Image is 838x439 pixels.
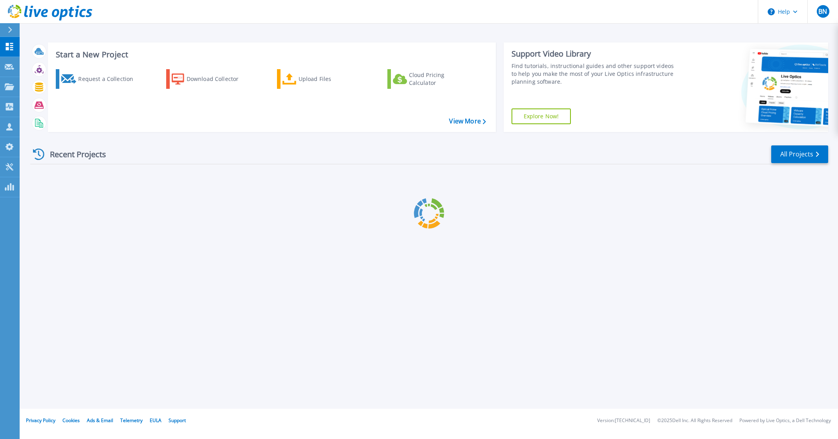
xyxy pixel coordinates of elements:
div: Cloud Pricing Calculator [409,71,472,87]
a: View More [449,118,486,125]
a: Download Collector [166,69,254,89]
div: Request a Collection [78,71,141,87]
div: Upload Files [299,71,361,87]
li: Version: [TECHNICAL_ID] [597,418,650,423]
li: © 2025 Dell Inc. All Rights Reserved [657,418,732,423]
a: Upload Files [277,69,365,89]
a: Ads & Email [87,417,113,424]
a: Explore Now! [512,108,571,124]
a: Support [169,417,186,424]
div: Support Video Library [512,49,678,59]
div: Find tutorials, instructional guides and other support videos to help you make the most of your L... [512,62,678,86]
span: BN [818,8,827,15]
div: Download Collector [187,71,249,87]
a: Request a Collection [56,69,143,89]
a: Cookies [62,417,80,424]
h3: Start a New Project [56,50,486,59]
li: Powered by Live Optics, a Dell Technology [739,418,831,423]
div: Recent Projects [30,145,117,164]
a: Privacy Policy [26,417,55,424]
a: Cloud Pricing Calculator [387,69,475,89]
a: All Projects [771,145,828,163]
a: EULA [150,417,161,424]
a: Telemetry [120,417,143,424]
